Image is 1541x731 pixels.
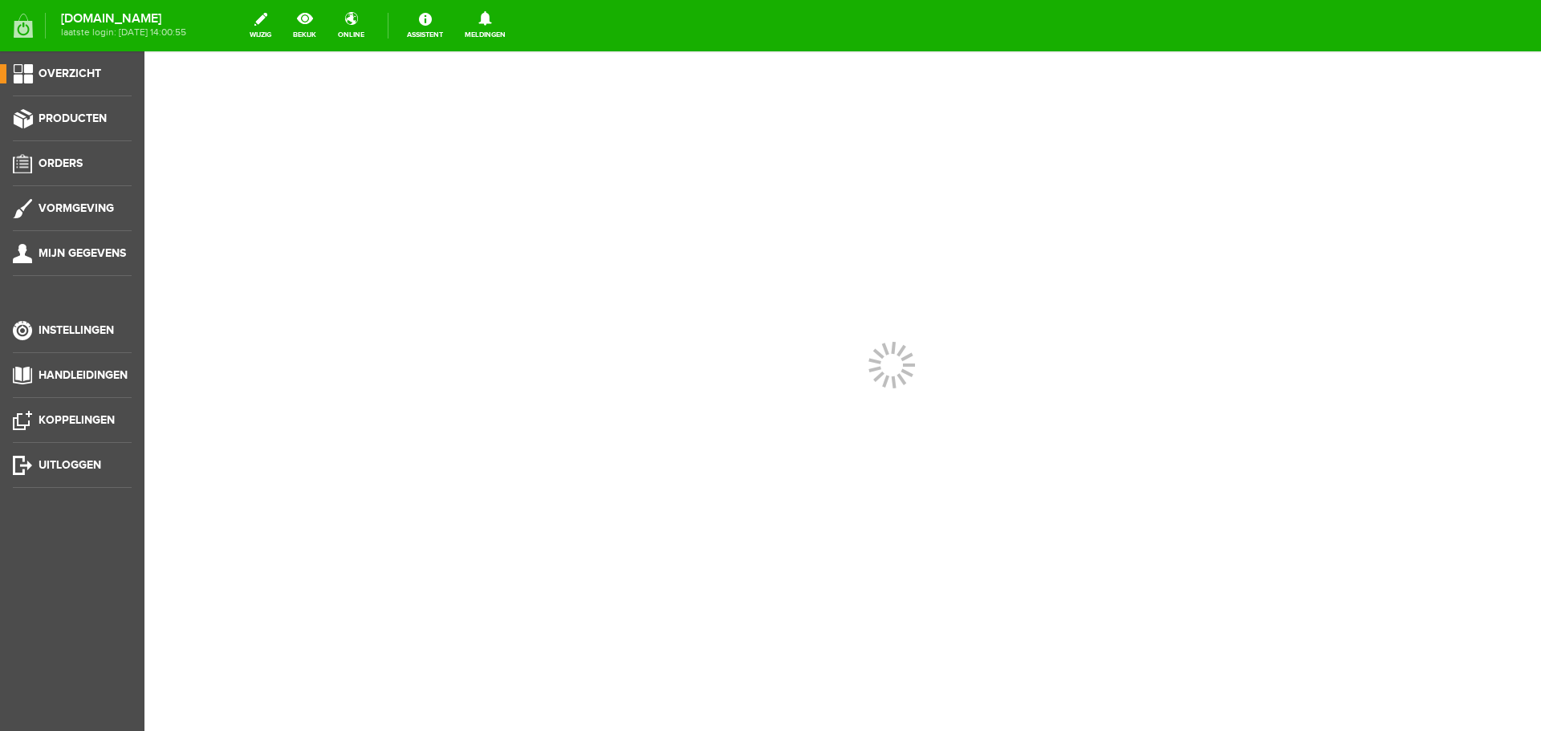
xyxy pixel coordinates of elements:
span: Uitloggen [39,458,101,472]
span: Overzicht [39,67,101,80]
span: Orders [39,156,83,170]
span: Vormgeving [39,201,114,215]
span: laatste login: [DATE] 14:00:55 [61,28,186,37]
span: Koppelingen [39,413,115,427]
a: bekijk [283,8,326,43]
span: Mijn gegevens [39,246,126,260]
span: Producten [39,112,107,125]
a: wijzig [240,8,281,43]
a: online [328,8,374,43]
span: Instellingen [39,323,114,337]
a: Assistent [397,8,453,43]
strong: [DOMAIN_NAME] [61,14,186,23]
span: Handleidingen [39,368,128,382]
a: Meldingen [455,8,515,43]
